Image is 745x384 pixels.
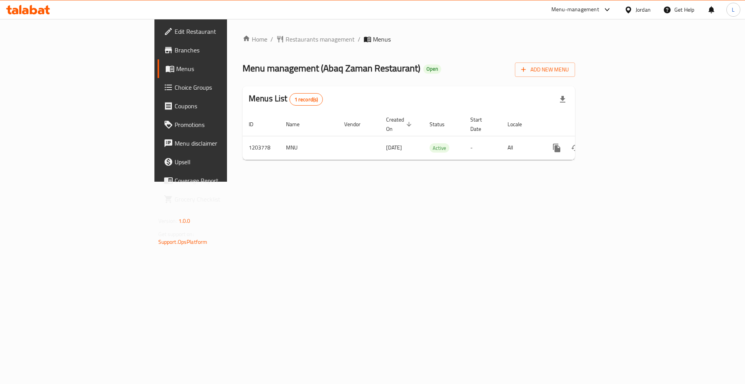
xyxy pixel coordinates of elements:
a: Upsell [158,153,279,171]
td: All [501,136,541,160]
a: Restaurants management [276,35,355,44]
a: Edit Restaurant [158,22,279,41]
span: Version: [158,216,177,226]
a: Coupons [158,97,279,115]
span: Locale [508,120,532,129]
span: L [732,5,735,14]
span: Start Date [470,115,492,134]
button: Change Status [566,139,585,157]
span: Branches [175,45,273,55]
span: Open [423,66,441,72]
th: Actions [541,113,628,136]
div: Open [423,64,441,74]
span: Upsell [175,157,273,167]
span: Coverage Report [175,176,273,185]
div: Menu-management [551,5,599,14]
span: Promotions [175,120,273,129]
span: Grocery Checklist [175,195,273,204]
a: Grocery Checklist [158,190,279,209]
a: Menu disclaimer [158,134,279,153]
span: Add New Menu [521,65,569,75]
span: 1 record(s) [290,96,323,103]
a: Branches [158,41,279,59]
td: - [464,136,501,160]
table: enhanced table [243,113,628,160]
span: Status [430,120,455,129]
span: Choice Groups [175,83,273,92]
span: Restaurants management [286,35,355,44]
span: Menus [176,64,273,73]
a: Coverage Report [158,171,279,190]
span: Name [286,120,310,129]
span: Menu disclaimer [175,139,273,148]
span: Menu management ( Abaq Zaman Restaurant ) [243,59,420,77]
a: Promotions [158,115,279,134]
span: Edit Restaurant [175,27,273,36]
span: Created On [386,115,414,134]
div: Total records count [289,93,323,106]
button: Add New Menu [515,63,575,77]
a: Choice Groups [158,78,279,97]
nav: breadcrumb [243,35,575,44]
span: ID [249,120,263,129]
h2: Menus List [249,93,323,106]
div: Jordan [636,5,651,14]
a: Support.OpsPlatform [158,237,208,247]
li: / [358,35,360,44]
span: Coupons [175,101,273,111]
td: MNU [280,136,338,160]
span: Vendor [344,120,371,129]
span: Active [430,144,449,153]
span: Get support on: [158,229,194,239]
a: Menus [158,59,279,78]
div: Export file [553,90,572,109]
span: Menus [373,35,391,44]
span: 1.0.0 [178,216,191,226]
button: more [547,139,566,157]
span: [DATE] [386,142,402,153]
